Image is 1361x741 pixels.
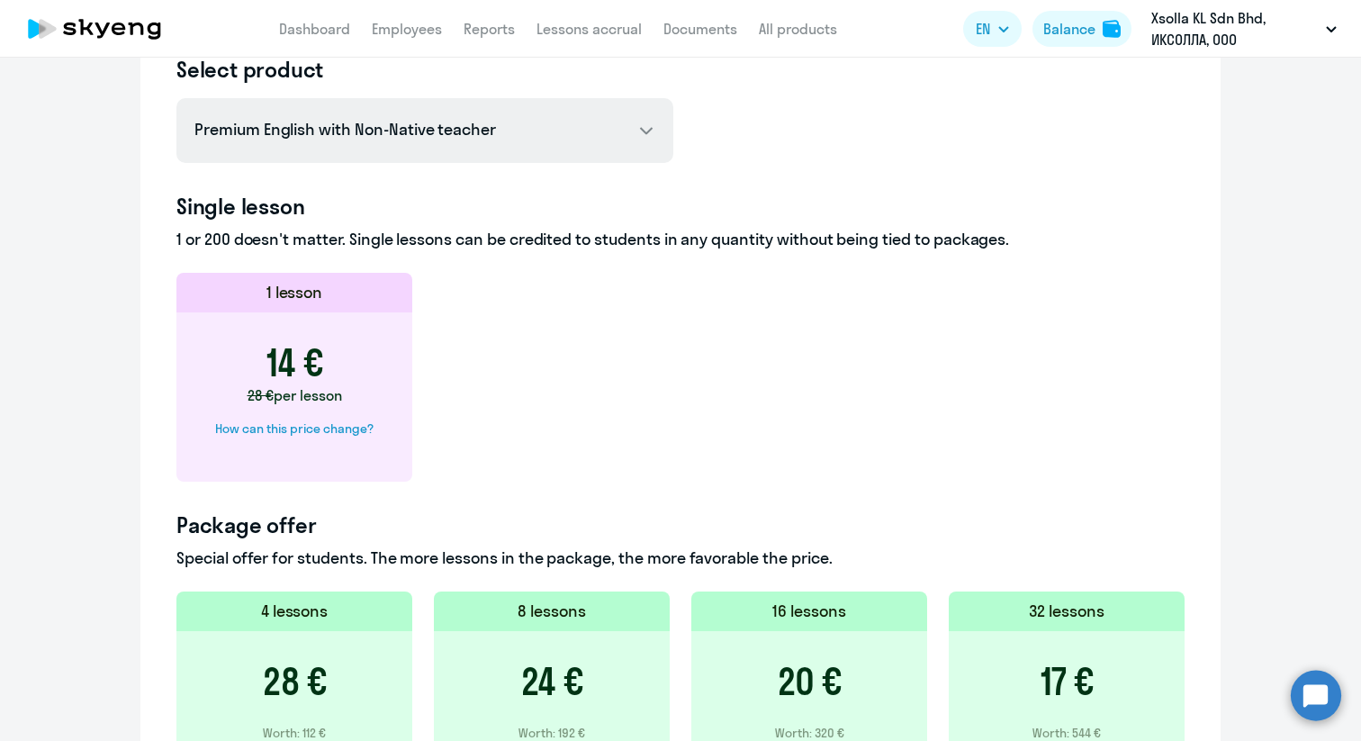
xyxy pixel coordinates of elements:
span: per lesson [274,386,342,404]
p: Worth: 320 € [775,725,844,741]
p: Special offer for students. The more lessons in the package, the more favorable the price. [176,547,1185,570]
a: Lessons accrual [536,20,642,38]
a: Reports [464,20,515,38]
h4: Single lesson [176,192,1185,221]
h5: 32 lessons [1029,600,1104,623]
h3: 14 € [266,341,323,384]
h5: 1 lesson [266,281,323,304]
h3: 28 € [263,660,326,703]
span: 28 € [248,386,274,404]
button: Xsolla KL Sdn Bhd, ИКСОЛЛА, ООО [1142,7,1346,50]
p: Worth: 112 € [263,725,326,741]
a: Documents [663,20,737,38]
h5: 4 lessons [261,600,329,623]
p: Worth: 544 € [1032,725,1101,741]
p: Xsolla KL Sdn Bhd, ИКСОЛЛА, ООО [1151,7,1319,50]
button: EN [963,11,1022,47]
h5: 16 lessons [772,600,846,623]
p: 1 or 200 doesn't matter. Single lessons can be credited to students in any quantity without being... [176,228,1185,251]
a: Dashboard [279,20,350,38]
h3: 17 € [1041,660,1094,703]
div: How can this price change? [215,420,374,437]
a: Employees [372,20,442,38]
h4: Package offer [176,511,1185,539]
h3: 20 € [778,660,842,703]
a: All products [759,20,837,38]
div: Balance [1043,18,1095,40]
button: Balancebalance [1032,11,1131,47]
span: EN [976,18,990,40]
h5: 8 lessons [518,600,586,623]
img: balance [1103,20,1121,38]
h4: Select product [176,55,673,84]
p: Worth: 192 € [518,725,585,741]
h3: 24 € [521,660,583,703]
